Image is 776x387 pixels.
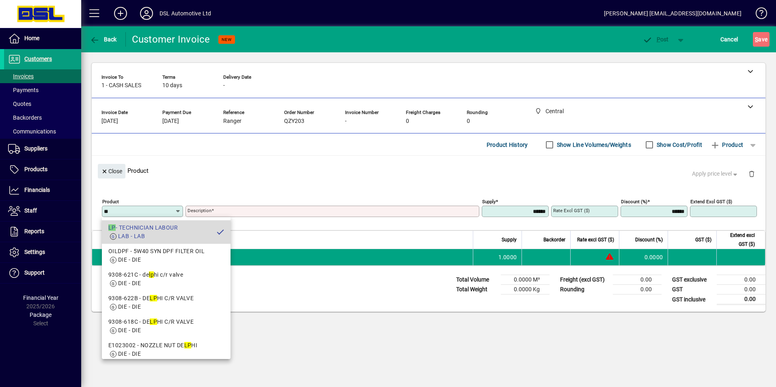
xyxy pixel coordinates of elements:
[753,32,770,47] button: Save
[613,285,662,295] td: 0.00
[98,164,125,178] button: Close
[668,275,717,285] td: GST exclusive
[482,199,496,204] mat-label: Supply
[24,56,52,62] span: Customers
[502,235,517,244] span: Supply
[717,295,765,305] td: 0.00
[543,235,565,244] span: Backorder
[24,35,39,41] span: Home
[8,73,34,80] span: Invoices
[501,285,550,295] td: 0.0000 Kg
[162,82,182,89] span: 10 days
[4,201,81,221] a: Staff
[755,36,758,43] span: S
[577,235,614,244] span: Rate excl GST ($)
[24,269,45,276] span: Support
[8,128,56,135] span: Communications
[452,285,501,295] td: Total Weight
[4,221,81,242] a: Reports
[4,242,81,262] a: Settings
[132,33,210,46] div: Customer Invoice
[467,118,470,125] span: 0
[8,114,42,121] span: Backorders
[24,207,37,214] span: Staff
[621,199,647,204] mat-label: Discount (%)
[619,249,668,265] td: 0.0000
[101,118,118,125] span: [DATE]
[132,253,142,262] span: Central
[498,253,517,261] span: 1.0000
[718,32,740,47] button: Cancel
[555,141,631,149] label: Show Line Volumes/Weights
[90,36,117,43] span: Back
[24,228,44,234] span: Reports
[717,285,765,295] td: 0.00
[4,69,81,83] a: Invoices
[553,208,590,213] mat-label: Rate excl GST ($)
[655,141,702,149] label: Show Cost/Profit
[8,87,39,93] span: Payments
[668,285,717,295] td: GST
[160,7,211,20] div: DSL Automotive Ltd
[96,167,127,174] app-page-header-button: Close
[690,199,732,204] mat-label: Extend excl GST ($)
[483,138,531,152] button: Product History
[452,275,501,285] td: Total Volume
[108,6,134,21] button: Add
[668,295,717,305] td: GST inclusive
[24,166,47,172] span: Products
[4,97,81,111] a: Quotes
[692,170,739,178] span: Apply price level
[188,208,211,213] mat-label: Description
[92,156,765,185] div: Product
[284,118,304,125] span: QZY203
[151,235,176,244] span: Description
[4,28,81,49] a: Home
[223,118,241,125] span: Ranger
[657,36,660,43] span: P
[406,118,409,125] span: 0
[755,33,767,46] span: ave
[223,82,225,89] span: -
[81,32,126,47] app-page-header-button: Back
[134,6,160,21] button: Profile
[487,138,528,151] span: Product History
[742,164,761,183] button: Delete
[88,32,119,47] button: Back
[30,312,52,318] span: Package
[4,111,81,125] a: Backorders
[24,187,50,193] span: Financials
[720,33,738,46] span: Cancel
[635,235,663,244] span: Discount (%)
[24,249,45,255] span: Settings
[4,180,81,200] a: Financials
[695,235,711,244] span: GST ($)
[556,275,613,285] td: Freight (excl GST)
[638,32,673,47] button: Post
[604,7,742,20] div: [PERSON_NAME] [EMAIL_ADDRESS][DOMAIN_NAME]
[4,159,81,180] a: Products
[742,170,761,177] app-page-header-button: Delete
[722,231,755,249] span: Extend excl GST ($)
[101,82,141,89] span: 1 - CASH SALES
[4,125,81,138] a: Communications
[642,36,669,43] span: ost
[222,37,232,42] span: NEW
[4,139,81,159] a: Suppliers
[345,118,347,125] span: -
[501,275,550,285] td: 0.0000 M³
[23,295,58,301] span: Financial Year
[750,2,766,28] a: Knowledge Base
[613,275,662,285] td: 0.00
[101,165,122,178] span: Close
[162,118,179,125] span: [DATE]
[689,167,742,181] button: Apply price level
[24,145,47,152] span: Suppliers
[8,101,31,107] span: Quotes
[123,235,133,244] span: Item
[4,83,81,97] a: Payments
[102,199,119,204] mat-label: Product
[4,263,81,283] a: Support
[556,285,613,295] td: Rounding
[717,275,765,285] td: 0.00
